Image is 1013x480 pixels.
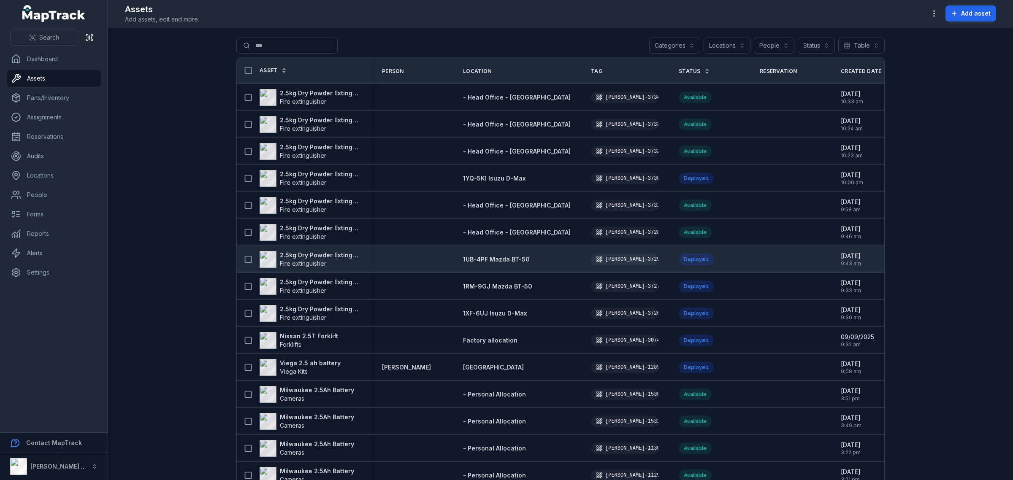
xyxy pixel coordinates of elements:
a: Factory allocation [463,336,517,345]
a: Forms [7,206,101,223]
span: Fire extinguisher [280,98,326,105]
strong: 2.5kg Dry Powder Extinguisher [280,143,362,151]
span: 9:46 am [841,233,861,240]
div: [PERSON_NAME]-3734 [591,92,658,103]
time: 8/1/2025, 9:08:06 AM [841,360,861,375]
div: [PERSON_NAME]-1530 [591,388,658,400]
a: Parts/Inventory [7,89,101,106]
div: [PERSON_NAME]-3727 [591,280,658,292]
a: Milwaukee 2.5Ah BatteryCameras [260,413,354,430]
div: [PERSON_NAME]-1289 [591,361,658,373]
time: 9/9/2025, 9:32:55 AM [841,333,874,348]
a: - Personal Allocation [463,471,526,480]
a: - Head Office - [GEOGRAPHIC_DATA] [463,120,571,129]
strong: 2.5kg Dry Powder Extinguisher [280,89,362,97]
time: 9/11/2025, 9:46:21 AM [841,225,861,240]
span: Fire extinguisher [280,314,326,321]
a: - Head Office - [GEOGRAPHIC_DATA] [463,93,571,102]
strong: 2.5kg Dry Powder Extinguisher [280,170,362,178]
a: [PERSON_NAME] [382,363,431,372]
a: People [7,186,101,203]
span: 1RM-9GJ Mazda BT-50 [463,283,532,290]
a: Nissan 2.5T ForkliftForklifts [260,332,338,349]
div: Available [679,227,712,238]
a: - Personal Allocation [463,444,526,453]
span: 10:33 am [841,98,863,105]
span: - Head Office - [GEOGRAPHIC_DATA] [463,202,571,209]
a: Assignments [7,109,101,126]
div: Deployed [679,361,714,373]
a: - Personal Allocation [463,390,526,399]
strong: Milwaukee 2.5Ah Battery [280,467,354,475]
span: Status [679,68,701,75]
div: Available [679,146,712,157]
span: Search [39,33,59,42]
span: Cameras [280,449,304,456]
time: 9/11/2025, 9:33:56 AM [841,279,861,294]
time: 9/11/2025, 10:23:22 AM [841,144,863,159]
div: Deployed [679,173,714,184]
a: 1YQ-5KI Isuzu D-Max [463,174,526,183]
strong: Contact MapTrack [26,439,82,446]
span: - Personal Allocation [463,472,526,479]
div: Available [679,442,712,454]
span: Person [382,68,404,75]
button: Status [798,38,835,54]
h2: Assets [125,3,199,15]
div: [PERSON_NAME]-3733 [591,119,658,130]
span: Reservation [760,68,797,75]
span: [DATE] [841,252,861,260]
a: 2.5kg Dry Powder ExtinguisherFire extinguisher [260,251,362,268]
strong: Milwaukee 2.5Ah Battery [280,386,354,394]
strong: Milwaukee 2.5Ah Battery [280,413,354,421]
div: Available [679,388,712,400]
span: Fire extinguisher [280,179,326,186]
a: 1RM-9GJ Mazda BT-50 [463,282,532,291]
a: 2.5kg Dry Powder ExtinguisherFire extinguisher [260,116,362,133]
span: 3:49 pm [841,422,861,429]
a: Milwaukee 2.5Ah BatteryCameras [260,440,354,457]
div: Deployed [679,307,714,319]
span: 9:30 am [841,314,861,321]
strong: 2.5kg Dry Powder Extinguisher [280,197,362,205]
div: [PERSON_NAME]-3732 [591,146,658,157]
div: [PERSON_NAME]-3731 [591,200,658,211]
a: 2.5kg Dry Powder ExtinguisherFire extinguisher [260,143,362,160]
span: [DATE] [841,441,861,449]
span: - Personal Allocation [463,418,526,425]
div: [PERSON_NAME]-3729 [591,253,658,265]
span: 3:51 pm [841,395,861,402]
span: Fire extinguisher [280,233,326,240]
span: - Head Office - [GEOGRAPHIC_DATA] [463,229,571,236]
div: Deployed [679,280,714,292]
div: [PERSON_NAME]-3726 [591,307,658,319]
a: 2.5kg Dry Powder ExtinguisherFire extinguisher [260,305,362,322]
span: - Head Office - [GEOGRAPHIC_DATA] [463,148,571,155]
button: People [754,38,794,54]
time: 9/11/2025, 10:24:26 AM [841,117,863,132]
a: 2.5kg Dry Powder ExtinguisherFire extinguisher [260,278,362,295]
time: 9/11/2025, 10:00:20 AM [841,171,863,186]
div: [PERSON_NAME]-1130 [591,442,658,454]
span: 9:32 am [841,341,874,348]
span: 9:43 am [841,260,861,267]
a: MapTrack [22,5,86,22]
strong: [PERSON_NAME] Air [30,463,89,470]
span: 10:24 am [841,125,863,132]
span: Asset [260,67,278,74]
span: [DATE] [841,414,861,422]
span: Forklifts [280,341,301,348]
a: Asset [260,67,287,74]
a: Created Date [841,68,891,75]
span: [DATE] [841,279,861,287]
span: 10:23 am [841,152,863,159]
a: - Head Office - [GEOGRAPHIC_DATA] [463,228,571,237]
span: [DATE] [841,360,861,368]
span: Factory allocation [463,337,517,344]
a: Alerts [7,245,101,262]
span: [DATE] [841,468,861,476]
span: [DATE] [841,171,863,179]
span: [DATE] [841,144,863,152]
span: 9:33 am [841,287,861,294]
